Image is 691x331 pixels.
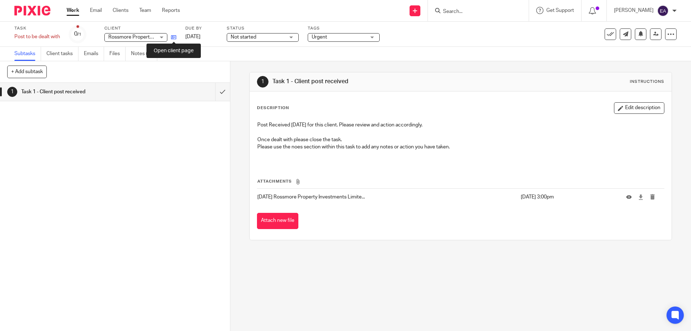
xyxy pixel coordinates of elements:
[21,86,146,97] h1: Task 1 - Client post received
[163,47,190,61] a: Audit logs
[630,79,664,85] div: Instructions
[257,179,292,183] span: Attachments
[67,7,79,14] a: Work
[14,6,50,15] img: Pixie
[614,102,664,114] button: Edit description
[257,193,517,201] p: [DATE] Rossmore Property Investments Limite...
[113,7,128,14] a: Clients
[131,47,157,61] a: Notes (0)
[7,66,47,78] button: + Add subtask
[657,5,669,17] img: svg%3E
[257,76,268,88] div: 1
[272,78,476,85] h1: Task 1 - Client post received
[227,26,299,31] label: Status
[257,121,664,129] p: Post Received [DATE] for this client. Please review and action accordingly.
[14,47,41,61] a: Subtasks
[46,47,78,61] a: Client tasks
[308,26,380,31] label: Tags
[77,32,81,36] small: /1
[638,193,643,201] a: Download
[74,30,81,38] div: 0
[90,7,102,14] a: Email
[257,105,289,111] p: Description
[14,33,60,40] div: Post to be dealt with
[257,143,664,151] p: Please use the noes section within this task to add any notes or action you have taken.
[231,35,256,40] span: Not started
[84,47,104,61] a: Emails
[614,7,654,14] p: [PERSON_NAME]
[162,7,180,14] a: Reports
[442,9,507,15] input: Search
[257,213,298,229] button: Attach new file
[546,8,574,13] span: Get Support
[104,26,176,31] label: Client
[109,47,126,61] a: Files
[312,35,327,40] span: Urgent
[257,136,664,143] p: Once dealt with please close the task.
[521,193,615,201] p: [DATE] 3:00pm
[139,7,151,14] a: Team
[108,35,199,40] span: Rossmore Property Investments Limited
[14,26,60,31] label: Task
[185,26,218,31] label: Due by
[185,34,200,39] span: [DATE]
[7,87,17,97] div: 1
